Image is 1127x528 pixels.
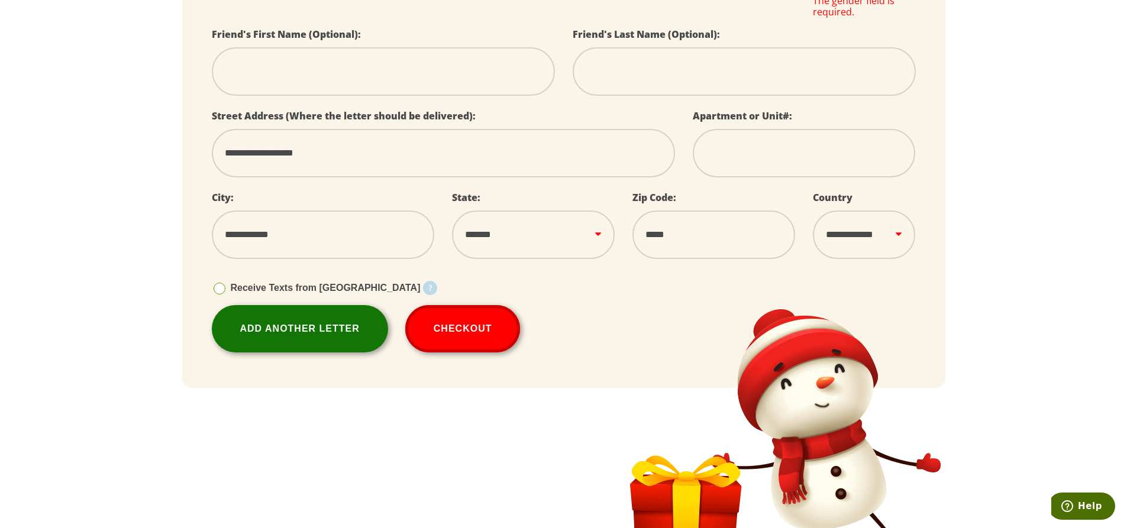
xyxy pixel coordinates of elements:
label: Country [813,191,852,204]
button: Checkout [405,305,521,352]
label: Zip Code: [632,191,676,204]
span: Receive Texts from [GEOGRAPHIC_DATA] [231,283,421,293]
label: Friend's Last Name (Optional): [573,28,720,41]
label: Apartment or Unit#: [693,109,792,122]
label: Street Address (Where the letter should be delivered): [212,109,476,122]
iframe: Opens a widget where you can find more information [1051,493,1115,522]
label: City: [212,191,234,204]
label: Friend's First Name (Optional): [212,28,361,41]
label: State: [452,191,480,204]
a: Add Another Letter [212,305,388,352]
